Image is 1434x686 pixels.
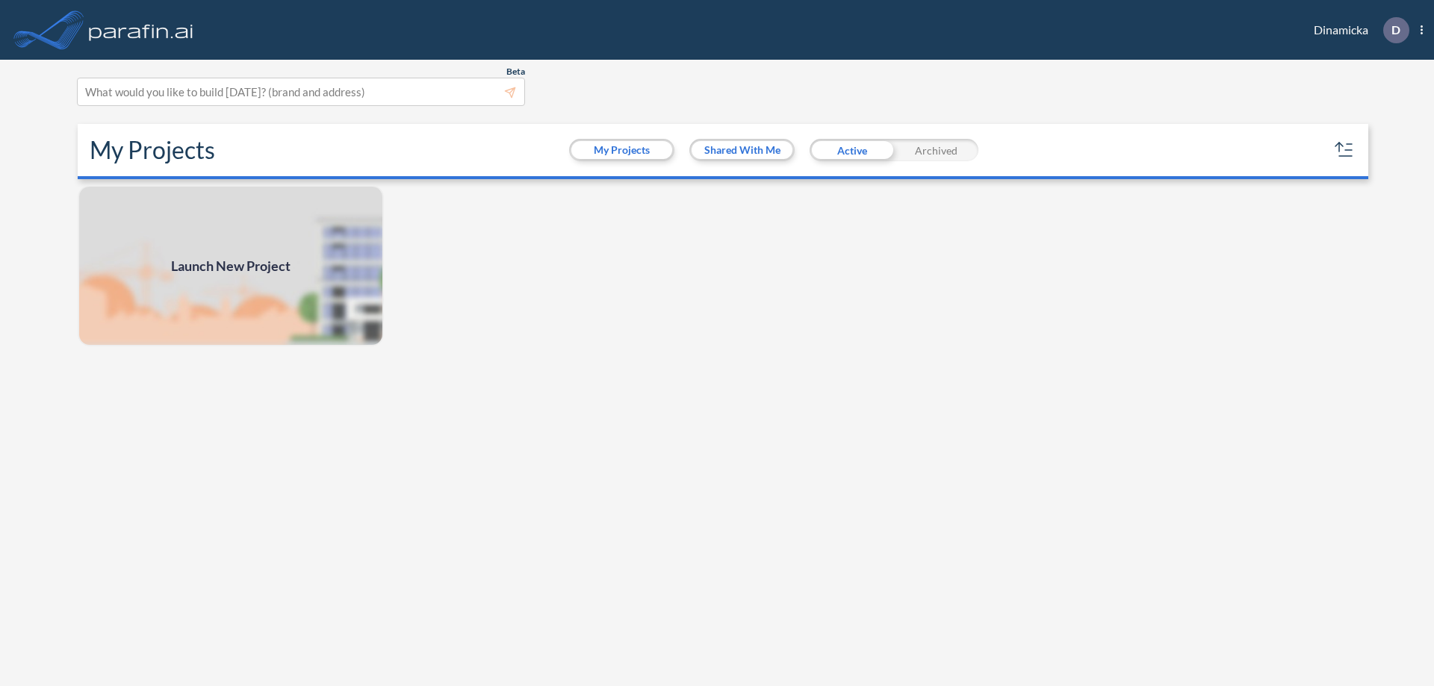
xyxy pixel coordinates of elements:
[171,256,291,276] span: Launch New Project
[894,139,978,161] div: Archived
[692,141,792,159] button: Shared With Me
[1291,17,1423,43] div: Dinamicka
[810,139,894,161] div: Active
[90,136,215,164] h2: My Projects
[78,185,384,346] a: Launch New Project
[1391,23,1400,37] p: D
[1332,138,1356,162] button: sort
[78,185,384,346] img: add
[86,15,196,45] img: logo
[506,66,525,78] span: Beta
[571,141,672,159] button: My Projects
